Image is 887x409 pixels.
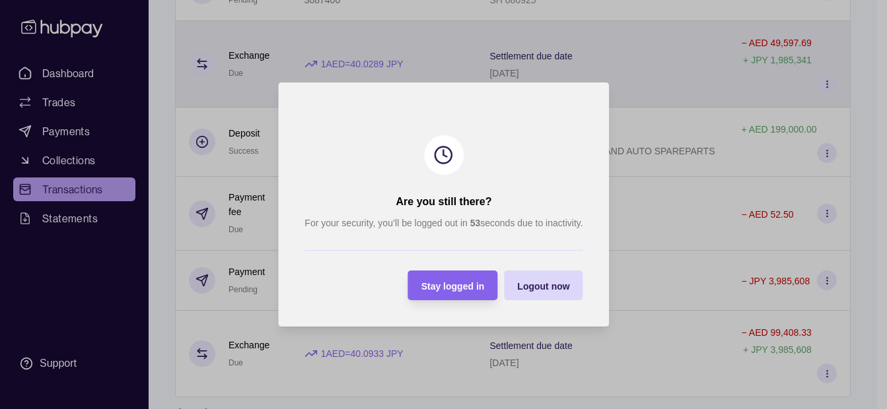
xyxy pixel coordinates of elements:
[408,270,497,300] button: Stay logged in
[304,216,583,230] p: For your security, you’ll be logged out in seconds due to inactivity.
[396,195,491,209] h2: Are you still there?
[421,281,484,292] span: Stay logged in
[504,270,583,300] button: Logout now
[517,281,569,292] span: Logout now
[470,218,480,228] strong: 53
